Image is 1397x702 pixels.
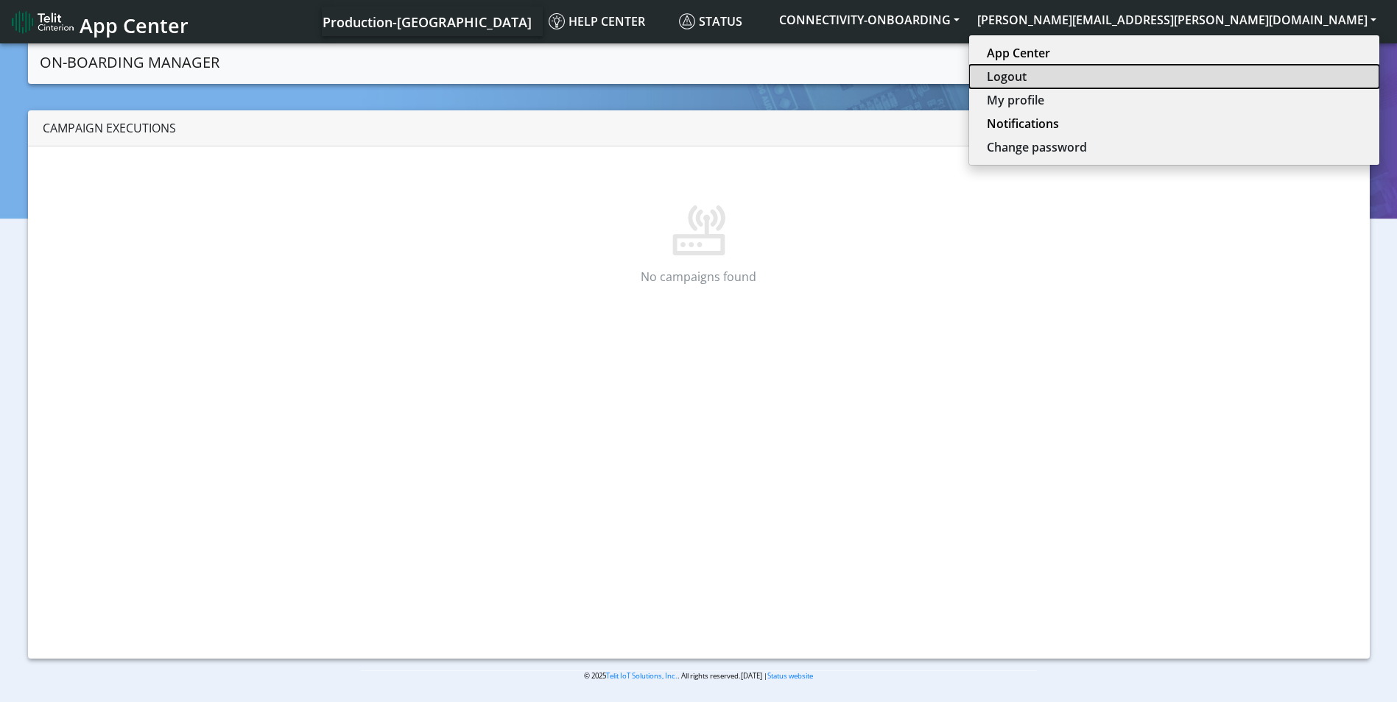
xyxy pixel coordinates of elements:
[968,7,1385,33] button: [PERSON_NAME][EMAIL_ADDRESS][PERSON_NAME][DOMAIN_NAME]
[68,268,1329,286] p: No campaigns found
[652,162,746,256] img: No more campaigns found
[323,13,532,31] span: Production-[GEOGRAPHIC_DATA]
[28,110,1370,146] div: Campaign Executions
[969,41,1379,65] button: App Center
[543,7,673,36] a: Help center
[679,13,742,29] span: Status
[360,670,1037,681] p: © 2025 . All rights reserved.[DATE] |
[969,135,1379,159] button: Change password
[969,112,1379,135] button: Notifications
[80,12,189,39] span: App Center
[679,13,695,29] img: status.svg
[673,7,770,36] a: Status
[549,13,565,29] img: knowledge.svg
[322,7,531,36] a: Your current platform instance
[549,13,645,29] span: Help center
[767,671,813,681] a: Status website
[987,44,1362,62] a: App Center
[969,88,1379,112] button: My profile
[969,65,1379,88] button: Logout
[12,6,186,38] a: App Center
[40,48,219,77] a: On-Boarding Manager
[987,115,1362,132] a: Notifications
[606,671,678,681] a: Telit IoT Solutions, Inc.
[770,7,968,33] button: CONNECTIVITY-ONBOARDING
[12,10,74,34] img: logo-telit-cinterion-gw-new.png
